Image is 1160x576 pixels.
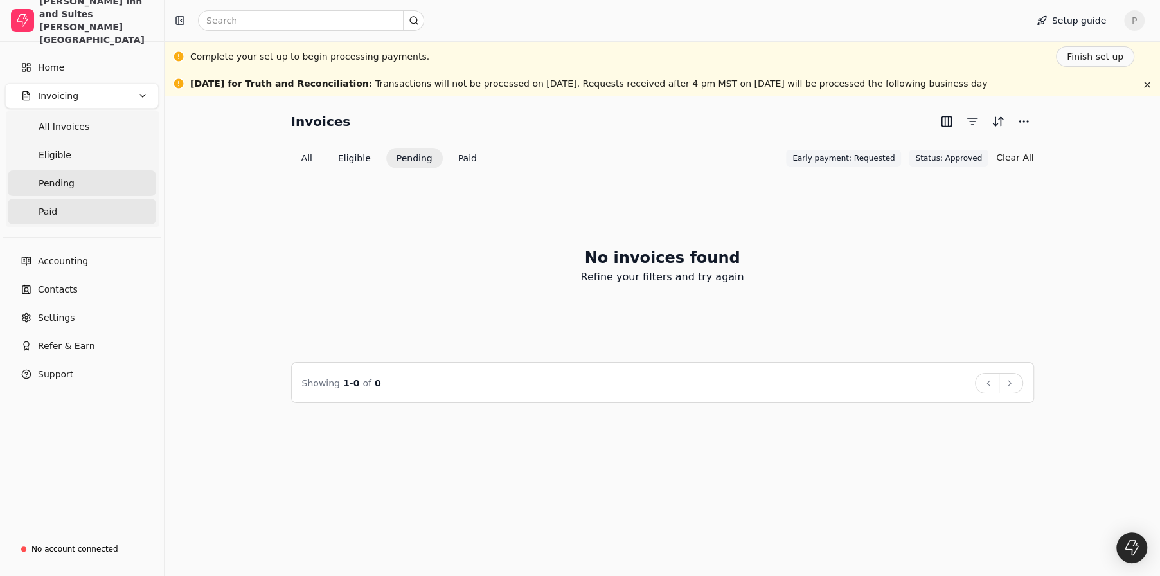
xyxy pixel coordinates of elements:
[8,114,156,139] a: All Invoices
[1124,10,1145,31] button: P
[786,150,901,166] button: Early payment: Requested
[190,78,372,89] span: [DATE] for Truth and Reconciliation :
[362,378,371,388] span: of
[5,333,159,359] button: Refer & Earn
[5,305,159,330] a: Settings
[8,170,156,196] a: Pending
[1116,532,1147,563] div: Open Intercom Messenger
[915,152,982,164] span: Status: Approved
[584,246,740,269] h2: No invoices found
[5,248,159,274] a: Accounting
[996,147,1033,168] button: Clear All
[1056,46,1134,67] button: Finish set up
[291,148,487,168] div: Invoice filter options
[5,83,159,109] button: Invoicing
[792,152,895,164] span: Early payment: Requested
[988,111,1008,132] button: Sort
[39,205,57,219] span: Paid
[39,148,71,162] span: Eligible
[5,361,159,387] button: Support
[8,142,156,168] a: Eligible
[38,61,64,75] span: Home
[386,148,443,168] button: Pending
[38,339,95,353] span: Refer & Earn
[38,368,73,381] span: Support
[343,378,359,388] span: 1 - 0
[190,77,987,91] div: Transactions will not be processed on [DATE]. Requests received after 4 pm MST on [DATE] will be ...
[375,378,381,388] span: 0
[1026,10,1116,31] button: Setup guide
[328,148,381,168] button: Eligible
[39,120,89,134] span: All Invoices
[8,199,156,224] a: Paid
[302,378,340,388] span: Showing
[39,177,75,190] span: Pending
[31,543,118,555] div: No account connected
[291,148,323,168] button: All
[909,150,988,166] button: Status: Approved
[38,283,78,296] span: Contacts
[5,276,159,302] a: Contacts
[448,148,487,168] button: Paid
[291,111,351,132] h2: Invoices
[5,537,159,561] a: No account connected
[580,269,744,285] p: Refine your filters and try again
[190,50,429,64] div: Complete your set up to begin processing payments.
[1013,111,1034,132] button: More
[38,255,88,268] span: Accounting
[38,89,78,103] span: Invoicing
[5,55,159,80] a: Home
[198,10,424,31] input: Search
[38,311,75,325] span: Settings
